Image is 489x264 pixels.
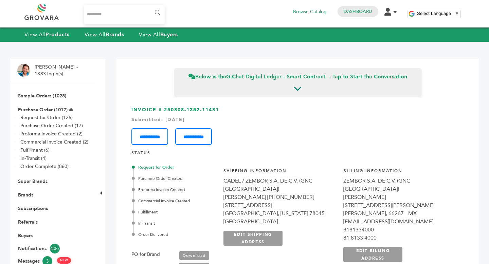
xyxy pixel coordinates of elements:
[133,220,216,226] div: In-Transit
[293,8,327,16] a: Browse Catalog
[133,231,216,238] div: Order Delivered
[18,205,48,212] a: Subscriptions
[20,122,83,129] a: Purchase Order Created (17)
[139,31,178,38] a: View AllBuyers
[24,31,70,38] a: View AllProducts
[50,244,60,253] span: 4057
[20,139,88,145] a: Commercial Invoice Created (2)
[343,247,402,262] a: EDIT BILLING ADDRESS
[343,218,456,226] div: [EMAIL_ADDRESS][DOMAIN_NAME]
[343,226,456,234] div: 8181334000
[85,31,124,38] a: View AllBrands
[131,150,464,159] h4: STATUS
[131,250,160,259] label: PO for Brand
[343,168,456,177] h4: Billing Information
[343,201,456,209] div: [STREET_ADDRESS][PERSON_NAME]
[417,11,459,16] a: Select Language​
[179,251,209,260] a: Download
[18,192,33,198] a: Brands
[20,131,83,137] a: Proforma Invoice Created (2)
[20,147,50,153] a: Fulfillment (6)
[18,232,33,239] a: Buyers
[20,163,69,170] a: Order Complete (860)
[133,198,216,204] div: Commercial Invoice Created
[84,5,165,24] input: Search...
[20,155,47,162] a: In-Transit (4)
[188,73,407,80] span: Below is the — Tap to Start the Conversation
[223,231,283,246] a: EDIT SHIPPING ADDRESS
[18,219,38,225] a: Referrals
[343,209,456,218] div: [PERSON_NAME], 66267 - MX
[223,209,337,226] div: [GEOGRAPHIC_DATA], [US_STATE] 78045 - [GEOGRAPHIC_DATA]
[223,201,337,209] div: [STREET_ADDRESS]
[223,177,337,193] div: CADEL / ZEMBOR S.A. DE C.V. (GNC [GEOGRAPHIC_DATA])
[57,257,71,264] span: NEW
[18,93,66,99] a: Sample Orders (1028)
[343,193,456,201] div: [PERSON_NAME]
[160,31,178,38] strong: Buyers
[131,107,464,145] h3: INVOICE # 250808-1352-11481
[133,187,216,193] div: Proforma Invoice Created
[35,64,79,77] li: [PERSON_NAME] - 1883 login(s)
[18,178,48,185] a: Super Brands
[343,177,456,193] div: ZEMBOR S.A. DE C.V. (GNC [GEOGRAPHIC_DATA])
[133,164,216,170] div: Request for Order
[18,244,87,253] a: Notifications4057
[455,11,459,16] span: ▼
[106,31,124,38] strong: Brands
[131,116,464,123] div: Submitted: [DATE]
[46,31,69,38] strong: Products
[417,11,451,16] span: Select Language
[223,193,337,201] div: [PERSON_NAME] [PHONE_NUMBER]
[226,73,325,80] strong: G-Chat Digital Ledger - Smart Contract
[133,209,216,215] div: Fulfillment
[18,107,68,113] a: Purchase Order (1017)
[344,8,372,15] a: Dashboard
[223,168,337,177] h4: Shipping Information
[20,114,73,121] a: Request for Order (126)
[343,234,456,242] div: 81 8133 4000
[133,175,216,182] div: Purchase Order Created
